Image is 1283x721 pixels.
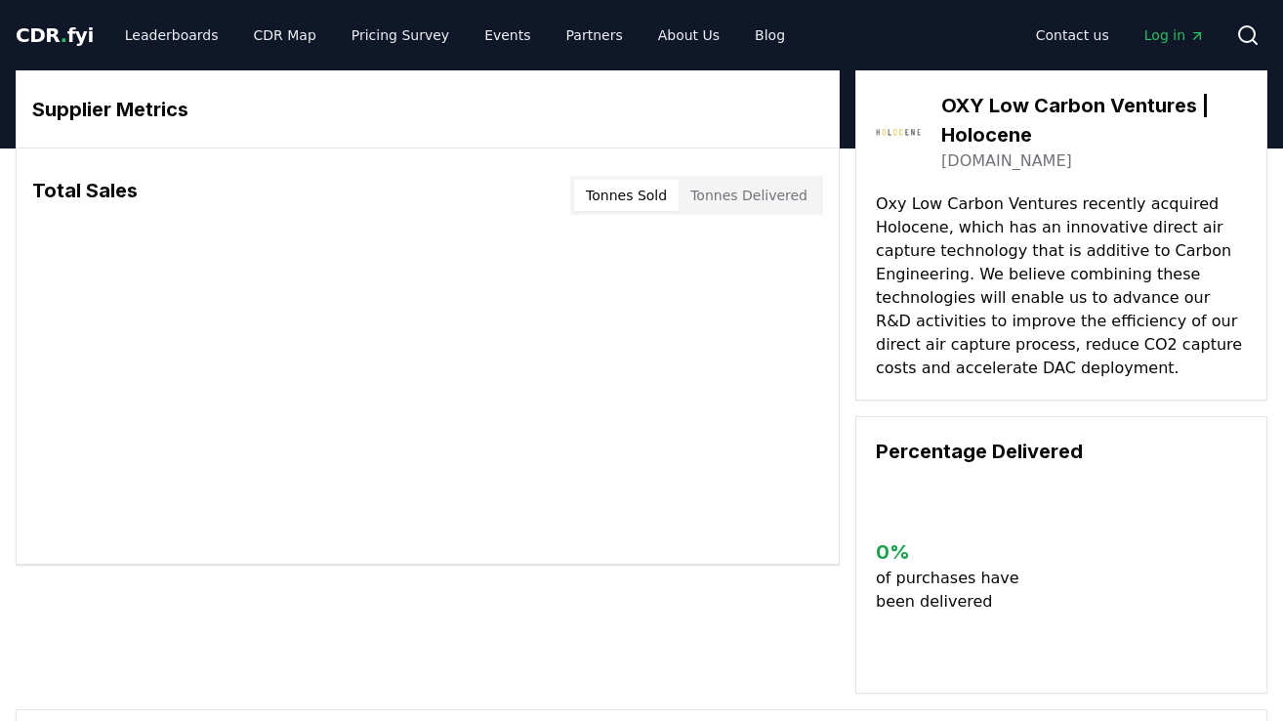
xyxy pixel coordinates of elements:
a: [DOMAIN_NAME] [941,149,1072,173]
h3: OXY Low Carbon Ventures | Holocene [941,91,1247,149]
button: Tonnes Sold [574,180,679,211]
a: Blog [739,18,801,53]
h3: 0 % [876,537,1030,567]
a: Leaderboards [109,18,234,53]
a: Contact us [1020,18,1125,53]
a: About Us [642,18,735,53]
p: of purchases have been delivered [876,567,1030,614]
a: CDR Map [238,18,332,53]
a: Log in [1129,18,1221,53]
a: Pricing Survey [336,18,465,53]
nav: Main [1020,18,1221,53]
img: OXY Low Carbon Ventures | Holocene-logo [876,108,922,154]
span: . [61,23,67,47]
nav: Main [109,18,801,53]
a: Partners [551,18,639,53]
h3: Supplier Metrics [32,95,823,124]
h3: Total Sales [32,176,138,215]
a: Events [469,18,546,53]
p: Oxy Low Carbon Ventures recently acquired Holocene, which has an innovative direct air capture te... [876,192,1247,380]
span: CDR fyi [16,23,94,47]
button: Tonnes Delivered [679,180,819,211]
span: Log in [1144,25,1205,45]
a: CDR.fyi [16,21,94,49]
h3: Percentage Delivered [876,437,1247,466]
